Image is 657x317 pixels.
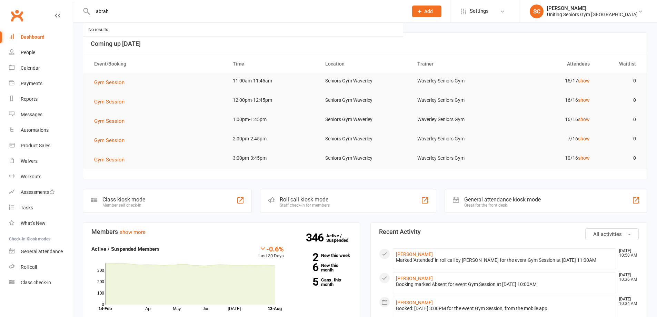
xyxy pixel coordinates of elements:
[424,9,433,14] span: Add
[396,281,613,287] div: Booking marked Absent for event Gym Session at [DATE] 10:00AM
[94,157,125,163] span: Gym Session
[21,280,51,285] div: Class check-in
[9,244,73,259] a: General attendance kiosk mode
[91,246,160,252] strong: Active / Suspended Members
[258,245,284,252] div: -0.6%
[396,276,433,281] a: [PERSON_NAME]
[9,138,73,153] a: Product Sales
[21,81,42,86] div: Payments
[578,155,590,161] a: show
[227,150,319,166] td: 3:00pm-3:45pm
[9,200,73,216] a: Tasks
[294,277,318,287] strong: 5
[227,92,319,108] td: 12:00pm-12:45pm
[94,117,129,125] button: Gym Session
[319,55,411,73] th: Location
[411,111,504,128] td: Waverley Seniors Gym
[596,92,642,108] td: 0
[86,25,110,35] div: No results
[411,73,504,89] td: Waverley Seniors Gym
[504,111,596,128] td: 16/16
[9,122,73,138] a: Automations
[280,203,330,208] div: Staff check-in for members
[294,253,351,258] a: 2New this week
[21,50,35,55] div: People
[21,205,33,210] div: Tasks
[596,73,642,89] td: 0
[294,263,351,272] a: 6New this month
[102,203,145,208] div: Member self check-in
[578,97,590,103] a: show
[411,55,504,73] th: Trainer
[9,60,73,76] a: Calendar
[21,65,40,71] div: Calendar
[319,92,411,108] td: Seniors Gym Waverley
[9,29,73,45] a: Dashboard
[21,158,38,164] div: Waivers
[227,73,319,89] td: 11:00am-11:45am
[9,45,73,60] a: People
[294,252,318,262] strong: 2
[280,196,330,203] div: Roll call kiosk mode
[396,300,433,305] a: [PERSON_NAME]
[91,7,403,16] input: Search...
[258,245,284,260] div: Last 30 Days
[227,55,319,73] th: Time
[21,143,50,148] div: Product Sales
[94,78,129,87] button: Gym Session
[319,150,411,166] td: Seniors Gym Waverley
[9,185,73,200] a: Assessments
[21,174,41,179] div: Workouts
[94,79,125,86] span: Gym Session
[396,251,433,257] a: [PERSON_NAME]
[21,96,38,102] div: Reports
[227,131,319,147] td: 2:00pm-2:45pm
[94,118,125,124] span: Gym Session
[91,228,351,235] h3: Members
[21,127,49,133] div: Automations
[294,278,351,287] a: 5Canx. this month
[21,189,55,195] div: Assessments
[411,92,504,108] td: Waverley Seniors Gym
[396,306,613,311] div: Booked: [DATE] 3:00PM for the event Gym Session, from the mobile app
[94,137,125,143] span: Gym Session
[396,257,613,263] div: Marked 'Attended' in roll call by [PERSON_NAME] for the event Gym Session at [DATE] 11:00AM
[94,156,129,164] button: Gym Session
[21,249,63,254] div: General attendance
[504,92,596,108] td: 16/16
[411,150,504,166] td: Waverley Seniors Gym
[120,229,146,235] a: show more
[616,249,638,258] time: [DATE] 10:50 AM
[9,259,73,275] a: Roll call
[547,11,638,18] div: Uniting Seniors Gym [GEOGRAPHIC_DATA]
[21,112,42,117] div: Messages
[21,34,44,40] div: Dashboard
[578,78,590,83] a: show
[616,273,638,282] time: [DATE] 10:36 AM
[504,131,596,147] td: 7/16
[411,131,504,147] td: Waverley Seniors Gym
[94,99,125,105] span: Gym Session
[9,76,73,91] a: Payments
[91,40,639,47] h3: Coming up [DATE]
[578,117,590,122] a: show
[596,111,642,128] td: 0
[596,131,642,147] td: 0
[319,111,411,128] td: Seniors Gym Waverley
[596,150,642,166] td: 0
[8,7,26,24] a: Clubworx
[326,228,357,248] a: 346Active / Suspended
[412,6,441,17] button: Add
[379,228,639,235] h3: Recent Activity
[593,231,622,237] span: All activities
[504,55,596,73] th: Attendees
[464,196,541,203] div: General attendance kiosk mode
[319,73,411,89] td: Seniors Gym Waverley
[9,275,73,290] a: Class kiosk mode
[102,196,145,203] div: Class kiosk mode
[9,107,73,122] a: Messages
[9,153,73,169] a: Waivers
[21,220,46,226] div: What's New
[227,111,319,128] td: 1:00pm-1:45pm
[94,136,129,145] button: Gym Session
